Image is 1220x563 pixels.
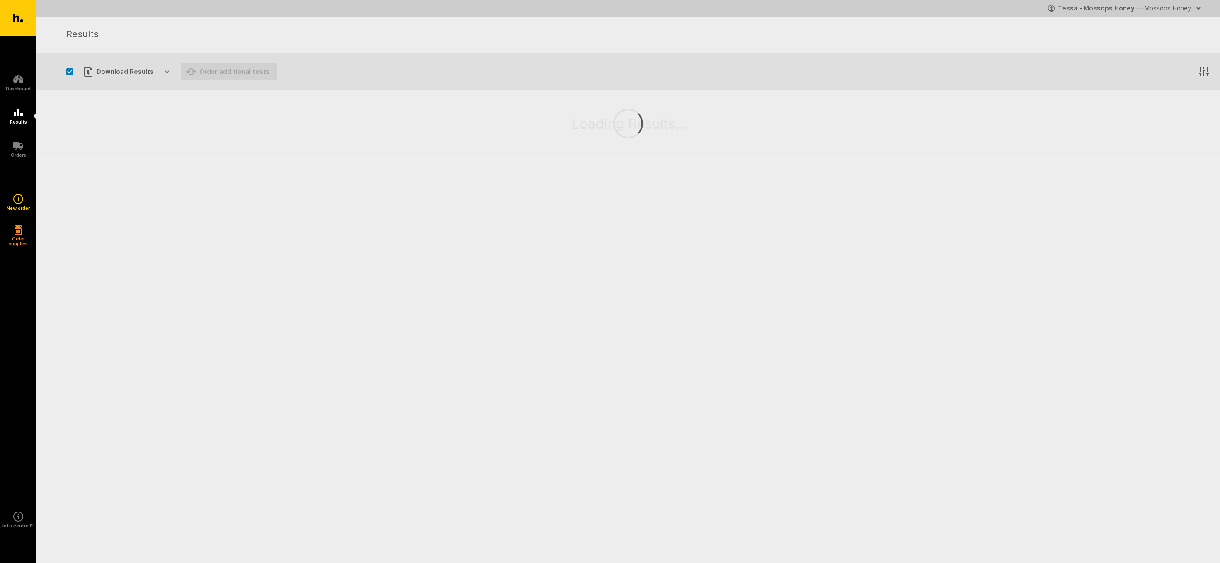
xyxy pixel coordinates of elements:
h5: Info centre [2,523,34,528]
h5: Dashboard [6,86,31,91]
span: — Mossops Honey [1136,4,1191,12]
button: Tessa - Mossops Honey — Mossops Honey [1048,2,1203,15]
h5: New order [7,206,30,211]
h5: Order supplies [6,236,31,246]
button: Select all [66,68,73,75]
h1: Results [66,27,1200,42]
button: Download Results [80,63,174,80]
strong: Tessa - Mossops Honey [1058,4,1135,12]
h5: Orders [11,153,26,158]
div: Loading Results... [538,83,719,164]
h5: Results [10,119,27,124]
